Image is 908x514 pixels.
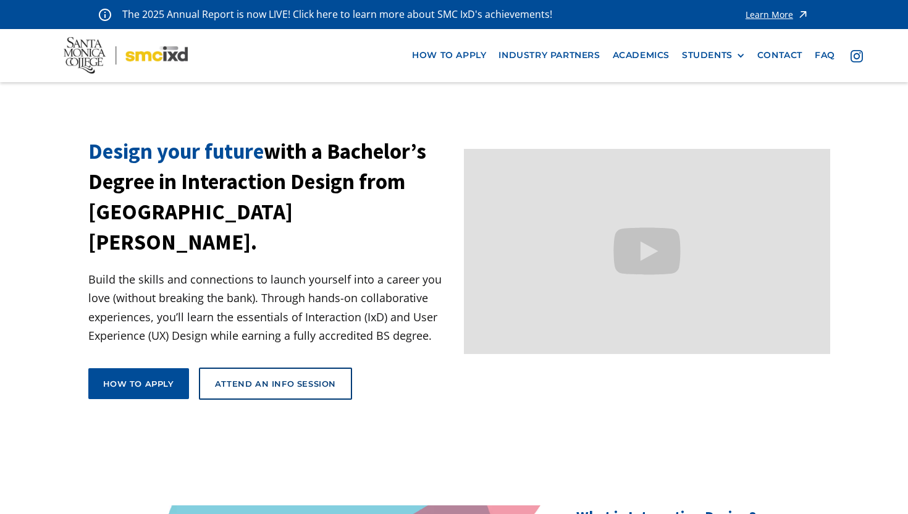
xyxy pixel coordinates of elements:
[751,44,809,67] a: contact
[851,50,863,62] img: icon - instagram
[746,11,793,19] div: Learn More
[88,137,455,258] h1: with a Bachelor’s Degree in Interaction Design from [GEOGRAPHIC_DATA][PERSON_NAME].
[88,138,264,165] span: Design your future
[215,378,336,389] div: Attend an Info Session
[797,6,809,23] img: icon - arrow - alert
[122,6,553,23] p: The 2025 Annual Report is now LIVE! Click here to learn more about SMC IxD's achievements!
[103,378,174,389] div: How to apply
[199,368,352,400] a: Attend an Info Session
[464,149,830,355] iframe: Design your future with a Bachelor's Degree in Interaction Design from Santa Monica College
[809,44,841,67] a: faq
[88,368,189,399] a: How to apply
[492,44,606,67] a: industry partners
[88,270,455,345] p: Build the skills and connections to launch yourself into a career you love (without breaking the ...
[746,6,809,23] a: Learn More
[64,37,188,74] img: Santa Monica College - SMC IxD logo
[682,50,733,61] div: STUDENTS
[406,44,492,67] a: how to apply
[99,8,111,21] img: icon - information - alert
[607,44,676,67] a: Academics
[682,50,745,61] div: STUDENTS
